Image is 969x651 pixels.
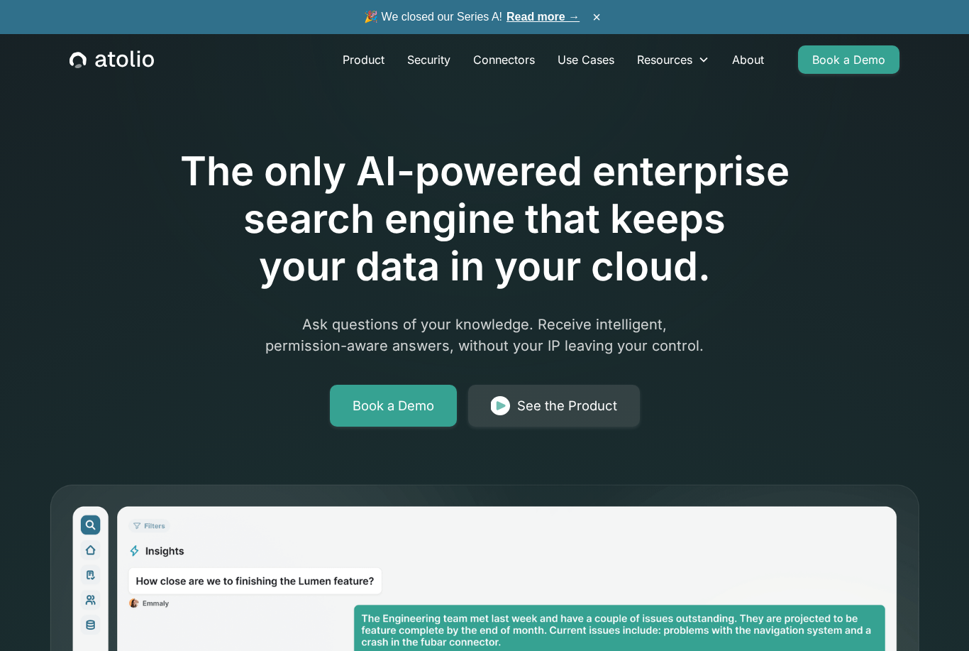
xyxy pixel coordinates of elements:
button: × [588,9,605,25]
div: Resources [626,45,721,74]
h1: The only AI-powered enterprise search engine that keeps your data in your cloud. [121,148,848,291]
span: 🎉 We closed our Series A! [364,9,580,26]
a: About [721,45,775,74]
a: See the Product [468,385,640,427]
a: Connectors [462,45,546,74]
a: Security [396,45,462,74]
div: Resources [637,51,692,68]
a: Product [331,45,396,74]
a: home [70,50,154,69]
p: Ask questions of your knowledge. Receive intelligent, permission-aware answers, without your IP l... [212,314,757,356]
a: Book a Demo [330,385,457,427]
a: Use Cases [546,45,626,74]
div: See the Product [517,396,617,416]
a: Book a Demo [798,45,899,74]
a: Read more → [506,11,580,23]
